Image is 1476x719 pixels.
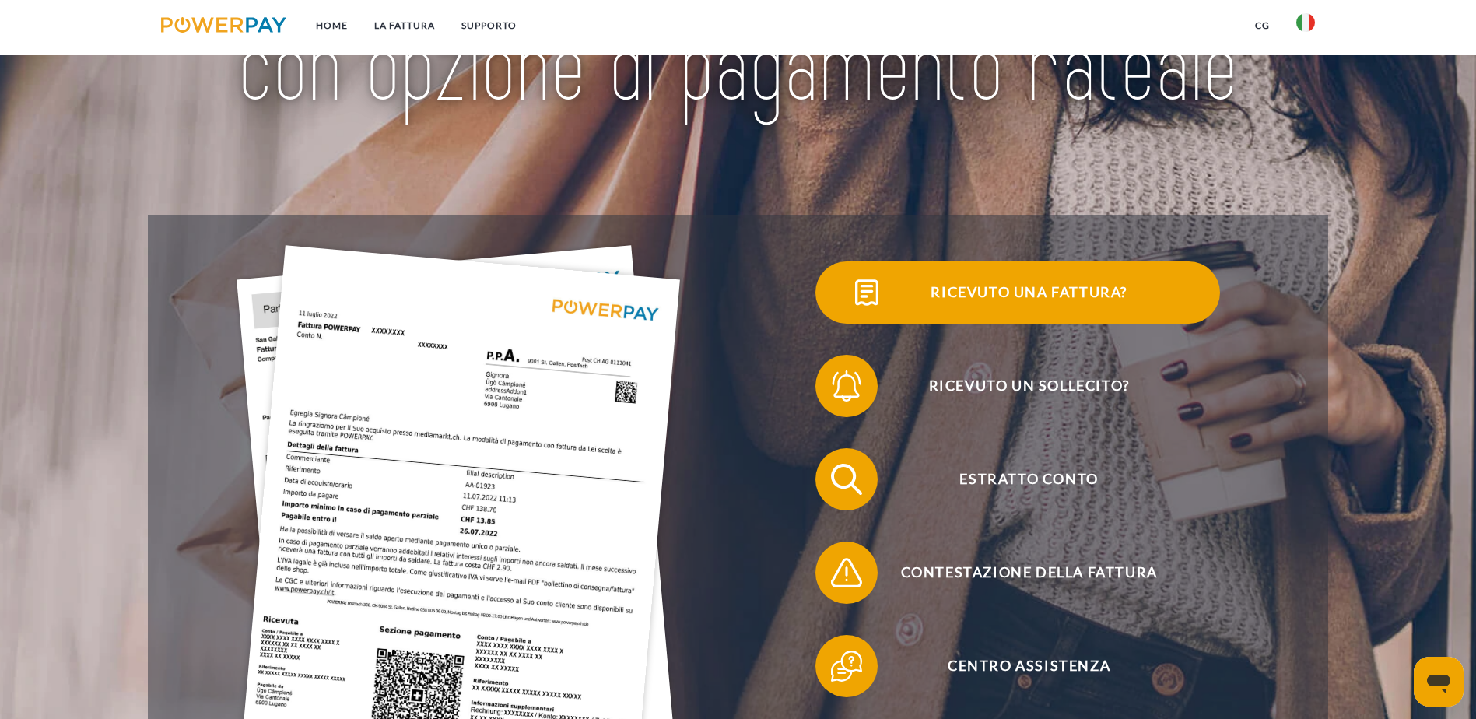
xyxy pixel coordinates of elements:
[361,12,448,40] a: LA FATTURA
[1414,657,1464,707] iframe: Pulsante per aprire la finestra di messaggistica
[838,635,1219,697] span: Centro assistenza
[815,542,1220,604] button: Contestazione della fattura
[838,355,1219,417] span: Ricevuto un sollecito?
[838,542,1219,604] span: Contestazione della fattura
[838,261,1219,324] span: Ricevuto una fattura?
[827,647,866,686] img: qb_help.svg
[815,261,1220,324] button: Ricevuto una fattura?
[448,12,530,40] a: Supporto
[847,273,886,312] img: qb_bill.svg
[1296,13,1315,32] img: it
[827,553,866,592] img: qb_warning.svg
[815,635,1220,697] button: Centro assistenza
[815,355,1220,417] button: Ricevuto un sollecito?
[303,12,361,40] a: Home
[815,448,1220,510] button: Estratto conto
[1242,12,1283,40] a: CG
[161,17,286,33] img: logo-powerpay.svg
[838,448,1219,510] span: Estratto conto
[827,367,866,405] img: qb_bell.svg
[827,460,866,499] img: qb_search.svg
